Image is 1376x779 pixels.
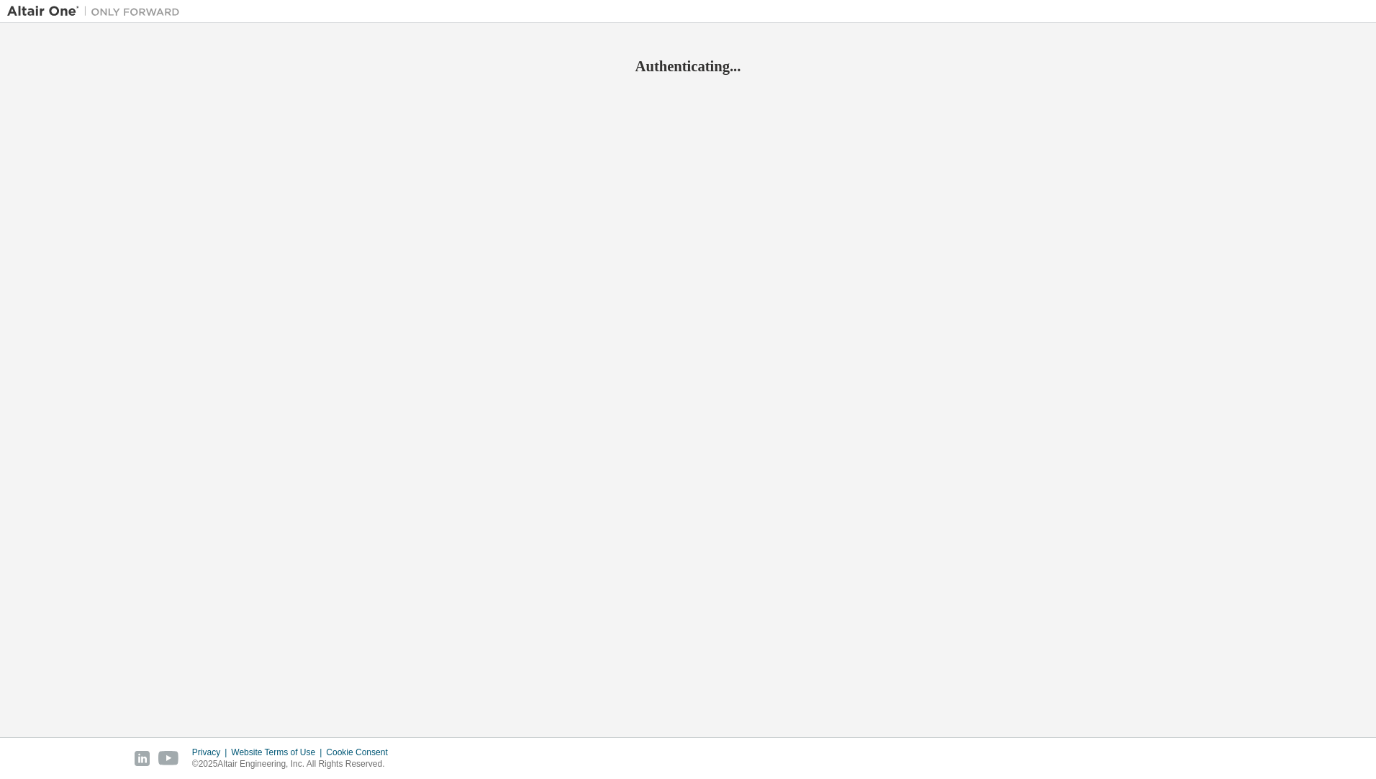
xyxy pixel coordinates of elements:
div: Privacy [192,747,231,758]
h2: Authenticating... [7,57,1369,76]
div: Website Terms of Use [231,747,326,758]
div: Cookie Consent [326,747,396,758]
img: Altair One [7,4,187,19]
p: © 2025 Altair Engineering, Inc. All Rights Reserved. [192,758,397,770]
img: linkedin.svg [135,751,150,766]
img: youtube.svg [158,751,179,766]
